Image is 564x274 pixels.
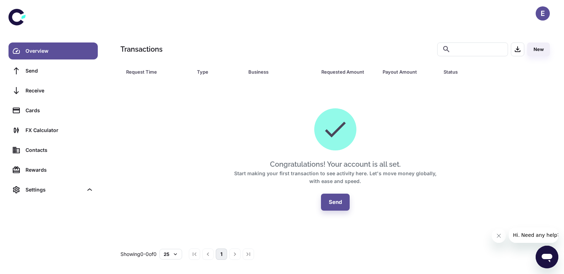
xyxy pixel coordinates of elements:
button: Send [321,194,350,211]
a: Rewards [9,161,98,178]
button: E [536,6,550,21]
div: Rewards [26,166,94,174]
div: Request Time [126,67,179,77]
div: Contacts [26,146,94,154]
span: Requested Amount [321,67,374,77]
h5: Congratulations! Your account is all set. [270,159,401,170]
iframe: Message from company [509,227,558,243]
button: page 1 [216,249,227,260]
span: Request Time [126,67,188,77]
div: Receive [26,87,94,95]
div: FX Calculator [26,126,94,134]
span: Hi. Need any help? [4,5,51,11]
a: Send [9,62,98,79]
div: Cards [26,107,94,114]
p: Showing 0-0 of 0 [120,250,157,258]
div: Settings [9,181,98,198]
div: Send [26,67,94,75]
iframe: Button to launch messaging window [536,246,558,268]
iframe: Close message [492,229,506,243]
div: Overview [26,47,94,55]
a: Receive [9,82,98,99]
div: Settings [26,186,83,194]
div: Status [444,67,511,77]
span: Status [444,67,520,77]
a: Cards [9,102,98,119]
a: FX Calculator [9,122,98,139]
span: Payout Amount [383,67,435,77]
nav: pagination navigation [188,249,255,260]
a: Contacts [9,142,98,159]
button: 25 [159,249,182,259]
h6: Start making your first transaction to see activity here. Let's move money globally, with ease an... [229,170,441,185]
div: Payout Amount [383,67,426,77]
div: Type [197,67,231,77]
div: Requested Amount [321,67,365,77]
h1: Transactions [120,44,163,55]
a: Overview [9,42,98,59]
span: Type [197,67,240,77]
button: New [527,42,550,56]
